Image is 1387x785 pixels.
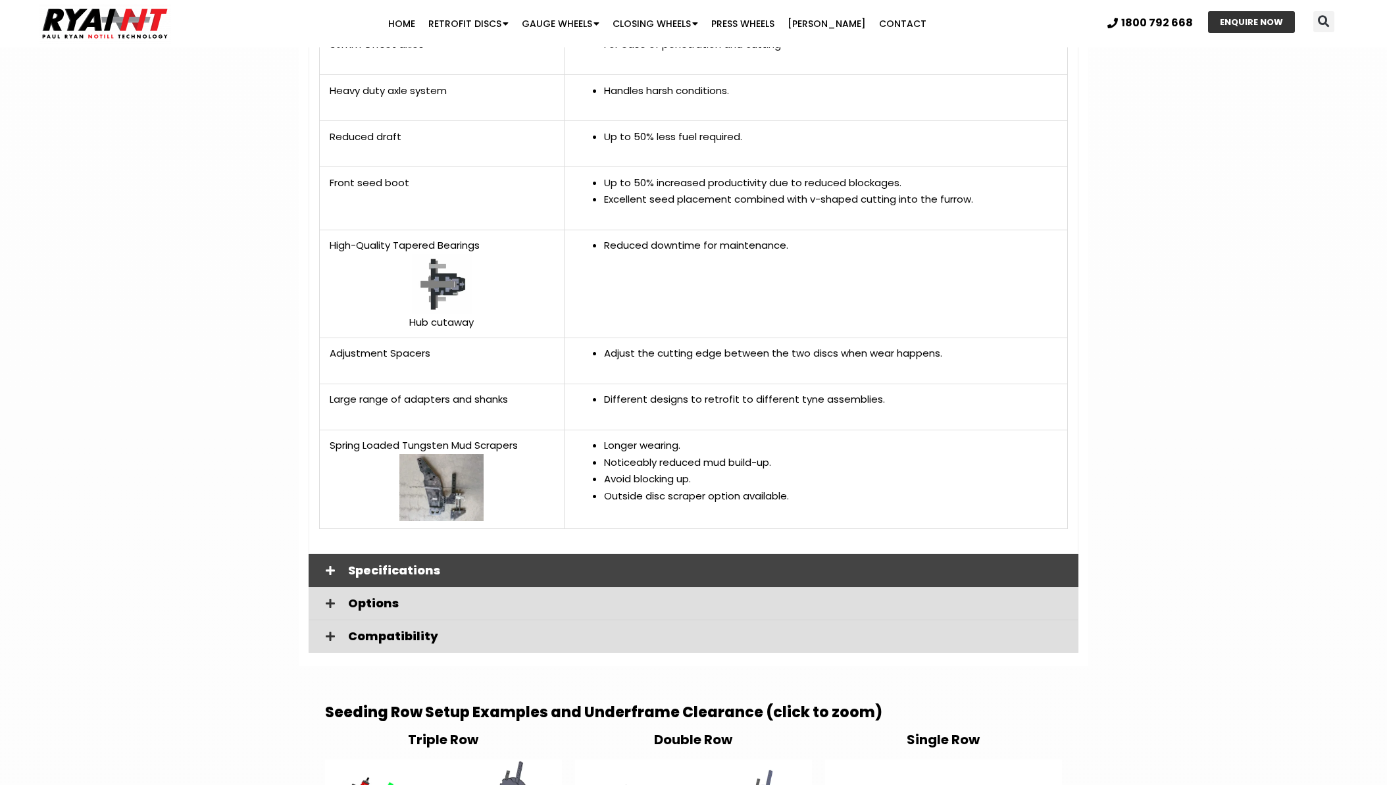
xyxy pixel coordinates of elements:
li: Adjust the cutting edge between the two discs when wear happens. [604,345,1057,362]
a: ENQUIRE NOW [1208,11,1295,33]
h4: Single Row [825,733,1062,746]
li: Longer wearing. [604,437,1057,454]
a: Contact [872,11,933,37]
li: Reduced downtime for maintenance. [604,237,1057,254]
a: Closing Wheels [606,11,705,37]
img: Ryan NT logo [39,3,171,44]
td: High-Quality Tapered Bearings [320,230,565,338]
div: Search [1313,11,1334,32]
span: Options [348,597,1068,609]
a: Home [382,11,422,37]
p: Hub cutaway [330,314,554,331]
img: Ryan NT (RFM NT) hub cutaway with tapered bearings [412,254,472,314]
h4: Triple Row [325,733,562,746]
td: 30mm Offset axles [320,29,565,75]
a: [PERSON_NAME] [781,11,872,37]
nav: Menu [269,11,1046,37]
span: Compatibility [348,630,1068,642]
li: Excellent seed placement combined with v-shaped cutting into the furrow. [604,191,1057,208]
span: 1800 792 668 [1121,18,1193,28]
a: Gauge Wheels [515,11,606,37]
li: Noticeably reduced mud build-up. [604,454,1057,471]
li: Up to 50% less fuel required. [604,128,1057,145]
td: Large range of adapters and shanks [320,384,565,430]
h4: Double Row [575,733,812,746]
a: Retrofit Discs [422,11,515,37]
h2: Seeding Row Setup Examples and Underframe Clearance (click to zoom) [325,705,1062,720]
a: Press Wheels [705,11,781,37]
td: Front seed boot [320,167,565,230]
li: Up to 50% increased productivity due to reduced blockages. [604,174,1057,191]
td: Adjustment Spacers [320,338,565,384]
td: Reduced draft [320,121,565,167]
span: ENQUIRE NOW [1220,18,1283,26]
li: Avoid blocking up. [604,470,1057,488]
img: RYANNT ryan leg inside scraper [399,454,484,521]
li: Handles harsh conditions. [604,82,1057,99]
span: Specifications [348,565,1068,576]
td: Heavy duty axle system [320,75,565,121]
li: Different designs to retrofit to different tyne assemblies. [604,391,1057,408]
td: Spring Loaded Tungsten Mud Scrapers [320,430,565,529]
a: 1800 792 668 [1107,18,1193,28]
li: Outside disc scraper option available. [604,488,1057,505]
